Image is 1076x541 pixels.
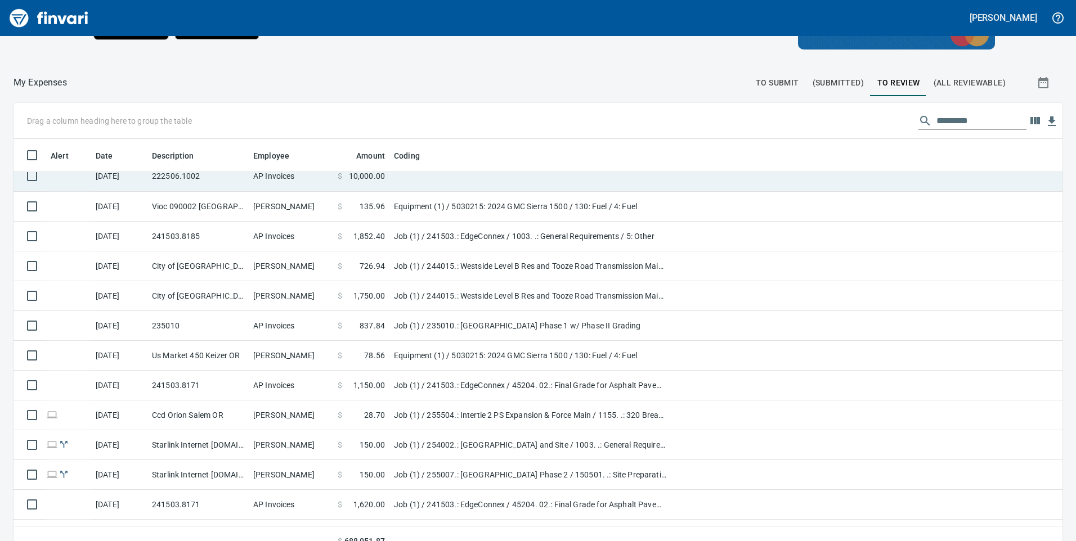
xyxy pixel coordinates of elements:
[1043,113,1060,130] button: Download Table
[338,320,342,331] span: $
[147,161,249,191] td: 222506.1002
[91,460,147,490] td: [DATE]
[813,76,864,90] span: (Submitted)
[91,371,147,400] td: [DATE]
[389,400,671,430] td: Job (1) / 255504.: Intertie 2 PS Expansion & Force Main / 1155. .: 320 Breaker / 5: Other
[147,490,249,520] td: 241503.8171
[249,281,333,311] td: [PERSON_NAME]
[249,430,333,460] td: [PERSON_NAME]
[338,201,342,212] span: $
[338,170,342,182] span: $
[147,400,249,430] td: Ccd Orion Salem OR
[389,251,671,281] td: Job (1) / 244015.: Westside Level B Res and Tooze Road Transmission Main / 1003. .: General Requi...
[364,350,385,361] span: 78.56
[249,161,333,191] td: AP Invoices
[96,149,128,163] span: Date
[249,192,333,222] td: [PERSON_NAME]
[389,371,671,400] td: Job (1) / 241503.: EdgeConnex / 45204. 02.: Final Grade for Asphalt Pavement / 5: Other
[338,499,342,510] span: $
[353,231,385,242] span: 1,852.40
[389,460,671,490] td: Job (1) / 255007.: [GEOGRAPHIC_DATA] Phase 2 / 150501. .: Site Preparation Strip and Stockpile / ...
[96,149,113,163] span: Date
[338,231,342,242] span: $
[46,411,58,418] span: Online transaction
[14,76,67,89] nav: breadcrumb
[249,222,333,251] td: AP Invoices
[1026,112,1043,129] button: Choose columns to display
[152,149,209,163] span: Description
[46,441,58,448] span: Online transaction
[877,76,920,90] span: To Review
[249,371,333,400] td: AP Invoices
[147,222,249,251] td: 241503.8185
[389,430,671,460] td: Job (1) / 254002.: [GEOGRAPHIC_DATA] and Site / 1003. .: General Requirements / 5: Other
[389,311,671,341] td: Job (1) / 235010.: [GEOGRAPHIC_DATA] Phase 1 w/ Phase II Grading
[338,380,342,391] span: $
[147,281,249,311] td: City of [GEOGRAPHIC_DATA] [GEOGRAPHIC_DATA] OR
[338,350,342,361] span: $
[970,12,1037,24] h5: [PERSON_NAME]
[91,341,147,371] td: [DATE]
[249,460,333,490] td: [PERSON_NAME]
[934,76,1006,90] span: (All Reviewable)
[249,400,333,430] td: [PERSON_NAME]
[338,439,342,450] span: $
[249,311,333,341] td: AP Invoices
[91,281,147,311] td: [DATE]
[360,320,385,331] span: 837.84
[253,149,289,163] span: Employee
[342,149,385,163] span: Amount
[91,490,147,520] td: [DATE]
[360,439,385,450] span: 150.00
[7,4,91,31] img: Finvari
[360,260,385,272] span: 726.94
[249,341,333,371] td: [PERSON_NAME]
[360,201,385,212] span: 135.96
[91,222,147,251] td: [DATE]
[338,260,342,272] span: $
[91,251,147,281] td: [DATE]
[147,192,249,222] td: Vioc 090002 [GEOGRAPHIC_DATA] OR
[389,281,671,311] td: Job (1) / 244015.: Westside Level B Res and Tooze Road Transmission Main / 1003. .: General Requi...
[253,149,304,163] span: Employee
[967,9,1040,26] button: [PERSON_NAME]
[364,409,385,421] span: 28.70
[249,251,333,281] td: [PERSON_NAME]
[58,441,70,448] span: Split transaction
[353,380,385,391] span: 1,150.00
[349,170,385,182] span: 10,000.00
[51,149,69,163] span: Alert
[756,76,799,90] span: To Submit
[147,460,249,490] td: Starlink Internet [DOMAIN_NAME] CA - Willow
[46,471,58,478] span: Online transaction
[147,251,249,281] td: City of [GEOGRAPHIC_DATA] [GEOGRAPHIC_DATA] OR
[91,161,147,191] td: [DATE]
[147,311,249,341] td: 235010
[27,115,192,127] p: Drag a column heading here to group the table
[389,490,671,520] td: Job (1) / 241503.: EdgeConnex / 45204. 02.: Final Grade for Asphalt Pavement / 5: Other
[394,149,434,163] span: Coding
[147,341,249,371] td: Us Market 450 Keizer OR
[338,409,342,421] span: $
[147,430,249,460] td: Starlink Internet [DOMAIN_NAME] CA - [PERSON_NAME]
[249,490,333,520] td: AP Invoices
[91,311,147,341] td: [DATE]
[389,341,671,371] td: Equipment (1) / 5030215: 2024 GMC Sierra 1500 / 130: Fuel / 4: Fuel
[353,499,385,510] span: 1,620.00
[147,371,249,400] td: 241503.8171
[394,149,420,163] span: Coding
[338,290,342,301] span: $
[91,400,147,430] td: [DATE]
[91,192,147,222] td: [DATE]
[360,469,385,480] span: 150.00
[91,430,147,460] td: [DATE]
[1026,69,1062,96] button: Show transactions within a particular date range
[14,76,67,89] p: My Expenses
[356,149,385,163] span: Amount
[389,192,671,222] td: Equipment (1) / 5030215: 2024 GMC Sierra 1500 / 130: Fuel / 4: Fuel
[51,149,83,163] span: Alert
[152,149,194,163] span: Description
[389,222,671,251] td: Job (1) / 241503.: EdgeConnex / 1003. .: General Requirements / 5: Other
[58,471,70,478] span: Split transaction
